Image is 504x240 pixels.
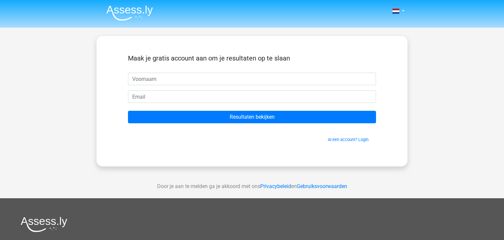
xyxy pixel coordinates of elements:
input: Email [128,90,376,103]
h5: Maak je gratis account aan om je resultaten op te slaan [128,54,376,62]
input: Resultaten bekijken [128,111,376,123]
a: Privacybeleid [260,183,291,189]
a: Gebruiksvoorwaarden [297,183,347,189]
img: Assessly logo [21,217,67,232]
a: Al een account? Login [328,137,368,142]
input: Voornaam [128,73,376,85]
img: Assessly [106,5,153,21]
